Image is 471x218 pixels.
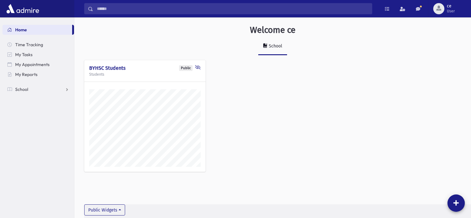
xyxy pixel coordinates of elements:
[84,204,125,216] button: Public Widgets
[15,27,27,33] span: Home
[258,38,287,55] a: School
[2,60,74,69] a: My Appointments
[93,3,372,14] input: Search
[15,42,43,47] span: Time Tracking
[268,43,282,49] div: School
[250,25,295,35] h3: Welcome ce
[15,72,37,77] span: My Reports
[447,9,455,14] span: User
[2,50,74,60] a: My Tasks
[15,52,33,57] span: My Tasks
[447,4,455,9] span: ce
[15,87,28,92] span: School
[89,65,201,71] h4: BYHSC Students
[2,40,74,50] a: Time Tracking
[89,72,201,77] h5: Students
[2,69,74,79] a: My Reports
[2,84,74,94] a: School
[2,25,72,35] a: Home
[179,65,193,71] div: Public
[5,2,41,15] img: AdmirePro
[15,62,50,67] span: My Appointments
